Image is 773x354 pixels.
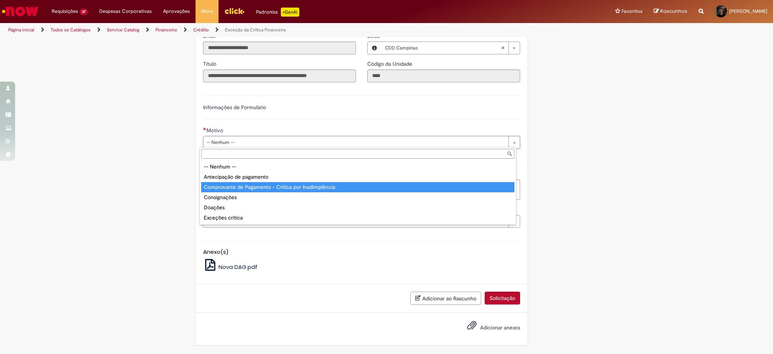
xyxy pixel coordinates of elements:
[200,160,516,224] ul: Motivo
[201,182,514,192] div: Comprovante de Pagamento - Crítica por Inadimplência
[201,192,514,203] div: Consignações
[201,172,514,182] div: Antecipação de pagamento
[201,203,514,213] div: Doações
[201,162,514,172] div: -- Nenhum --
[201,213,514,223] div: Exceções crítica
